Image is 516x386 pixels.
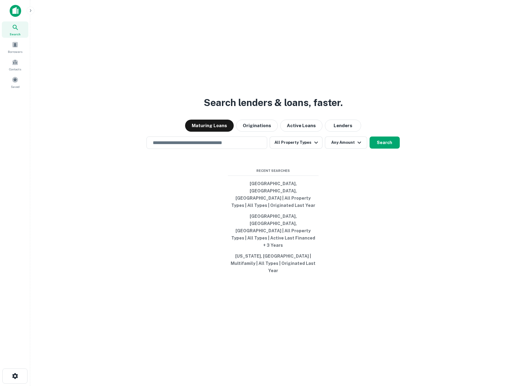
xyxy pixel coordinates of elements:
button: Any Amount [325,137,367,149]
button: [GEOGRAPHIC_DATA], [GEOGRAPHIC_DATA], [GEOGRAPHIC_DATA] | All Property Types | All Types | Active... [228,211,319,251]
a: Borrowers [2,39,28,55]
a: Search [2,21,28,38]
button: [GEOGRAPHIC_DATA], [GEOGRAPHIC_DATA], [GEOGRAPHIC_DATA] | All Property Types | All Types | Origin... [228,178,319,211]
button: Maturing Loans [185,120,234,132]
button: Lenders [325,120,361,132]
button: Active Loans [280,120,322,132]
span: Recent Searches [228,168,319,173]
h3: Search lenders & loans, faster. [204,95,343,110]
a: Saved [2,74,28,90]
button: All Property Types [270,137,322,149]
button: Originations [236,120,278,132]
button: Search [370,137,400,149]
span: Search [10,32,21,37]
img: capitalize-icon.png [10,5,21,17]
a: Contacts [2,56,28,73]
span: Saved [11,84,20,89]
span: Contacts [9,67,21,72]
span: Borrowers [8,49,22,54]
button: [US_STATE], [GEOGRAPHIC_DATA] | Multifamily | All Types | Originated Last Year [228,251,319,276]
